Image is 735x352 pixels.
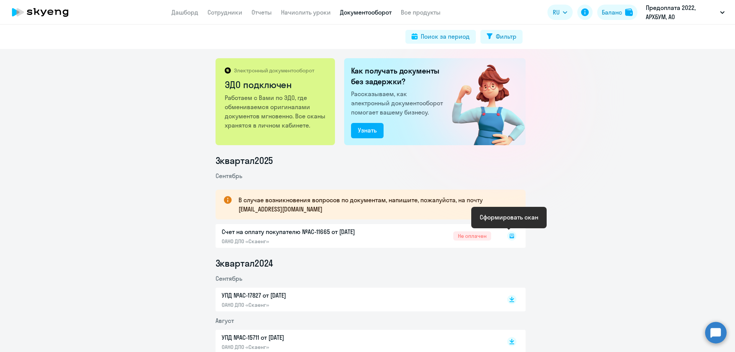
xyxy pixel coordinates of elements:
a: Сотрудники [207,8,242,16]
p: В случае возникновения вопросов по документам, напишите, пожалуйста, на почту [EMAIL_ADDRESS][DOM... [238,195,512,214]
div: Фильтр [496,32,516,41]
div: Узнать [358,126,377,135]
p: УПД №AC-15711 от [DATE] [222,333,382,342]
p: Предоплата 2022, АРХБУМ, АО [646,3,717,21]
button: Предоплата 2022, АРХБУМ, АО [642,3,728,21]
a: УПД №AC-15711 от [DATE]ОАНО ДПО «Скаенг» [222,333,491,350]
button: Узнать [351,123,384,138]
span: Сентябрь [216,172,242,180]
div: Поиск за период [421,32,470,41]
span: Сентябрь [216,275,242,282]
h2: Как получать документы без задержки? [351,65,446,87]
a: Начислить уроки [281,8,331,16]
button: RU [547,5,573,20]
a: УПД №AC-17827 от [DATE]ОАНО ДПО «Скаенг» [222,291,491,308]
button: Поиск за период [405,30,476,44]
a: Дашборд [171,8,198,16]
p: Рассказываем, как электронный документооборот помогает вашему бизнесу. [351,89,446,117]
h2: ЭДО подключен [225,79,327,91]
span: Август [216,317,234,324]
img: balance [625,8,633,16]
img: connected [439,58,526,145]
div: Сформировать скан [480,213,538,222]
button: Фильтр [480,30,523,44]
li: 3 квартал 2025 [216,154,526,167]
span: RU [553,8,560,17]
p: Работаем с Вами по ЭДО, где обмениваемся оригиналами документов мгновенно. Все сканы хранятся в л... [225,93,327,130]
div: Баланс [602,8,622,17]
p: ОАНО ДПО «Скаенг» [222,301,382,308]
li: 3 квартал 2024 [216,257,526,269]
p: ОАНО ДПО «Скаенг» [222,344,382,350]
p: УПД №AC-17827 от [DATE] [222,291,382,300]
p: Электронный документооборот [234,67,314,74]
button: Балансbalance [597,5,637,20]
a: Отчеты [252,8,272,16]
a: Все продукты [401,8,441,16]
a: Документооборот [340,8,392,16]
